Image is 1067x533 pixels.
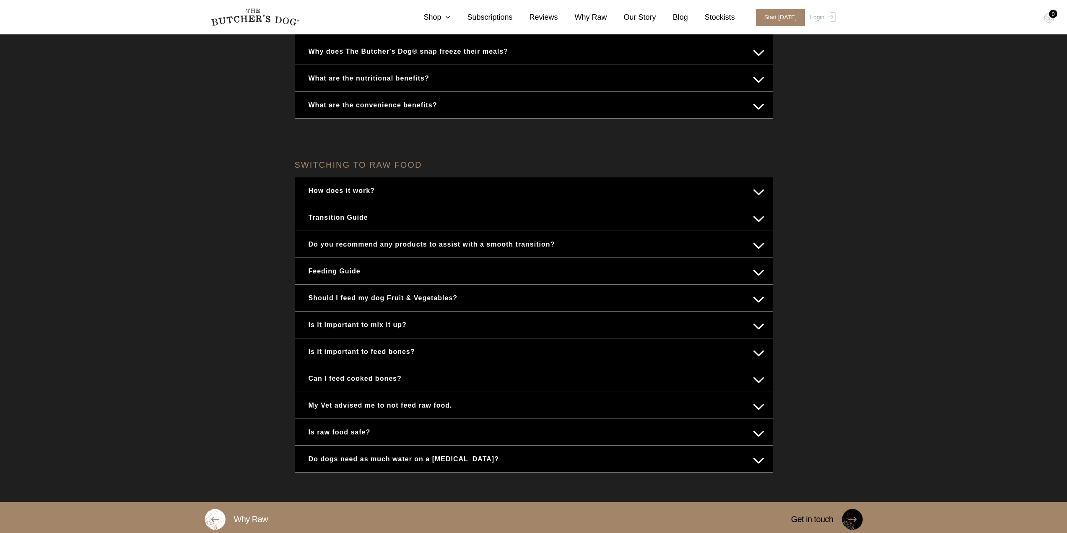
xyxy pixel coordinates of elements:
button: Do dogs need as much water on a [MEDICAL_DATA]? [303,451,764,467]
a: Subscriptions [450,12,512,23]
span: Start [DATE] [756,9,805,26]
button: Is raw food safe? [303,424,764,440]
button: Should I feed my dog Fruit & Vegetables? [303,290,764,306]
button: Transition Guide [303,209,764,226]
div: 0 [1049,10,1057,18]
a: Stockists [688,12,735,23]
button: What are the convenience benefits? [303,97,764,113]
a: Blog [656,12,688,23]
a: Reviews [513,12,558,23]
a: Start [DATE] [748,9,808,26]
button: Can I feed cooked bones? [303,370,764,387]
img: TBD_Button_Gold_new-white.png [205,509,226,530]
button: How does it work? [303,182,764,199]
img: TBD_Cart-Empty.png [1044,13,1054,23]
button: My Vet advised me to not feed raw food. [303,397,764,413]
button: What are the nutritional benefits? [303,70,764,86]
a: Why Raw [558,12,607,23]
button: Why does The Butcher's Dog® snap freeze their meals? [303,43,764,60]
a: Login [808,9,835,26]
button: Is it important to feed bones? [303,343,764,360]
a: Our Story [607,12,656,23]
h4: SWITCHING TO RAW FOOD [295,152,773,177]
button: Is it important to mix it up? [303,317,764,333]
img: TBD_Button_Black_100-new-black.png [842,509,863,530]
button: Feeding Guide [303,263,764,279]
a: Shop [407,12,450,23]
button: Do you recommend any products to assist with a smooth transition? [303,236,764,252]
